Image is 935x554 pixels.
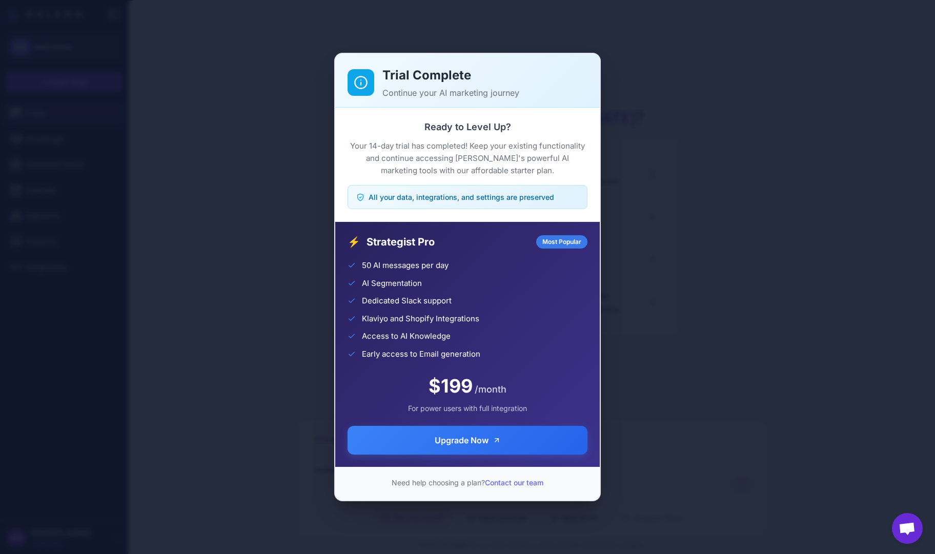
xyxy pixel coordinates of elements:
[382,87,587,99] p: Continue your AI marketing journey
[367,234,530,250] span: Strategist Pro
[362,331,451,342] span: Access to AI Knowledge
[435,434,489,446] span: Upgrade Now
[348,234,360,250] span: ⚡
[348,120,587,134] h3: Ready to Level Up?
[348,403,587,414] div: For power users with full integration
[369,192,554,202] span: All your data, integrations, and settings are preserved
[362,278,422,290] span: AI Segmentation
[362,348,480,360] span: Early access to Email generation
[485,478,543,487] a: Contact our team
[382,66,587,85] h2: Trial Complete
[429,372,473,400] span: $199
[362,295,452,307] span: Dedicated Slack support
[475,382,506,396] span: /month
[348,426,587,455] button: Upgrade Now
[892,513,923,544] a: Open chat
[536,235,587,249] div: Most Popular
[348,140,587,177] p: Your 14-day trial has completed! Keep your existing functionality and continue accessing [PERSON_...
[362,260,449,272] span: 50 AI messages per day
[348,477,587,488] p: Need help choosing a plan?
[362,313,479,325] span: Klaviyo and Shopify Integrations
